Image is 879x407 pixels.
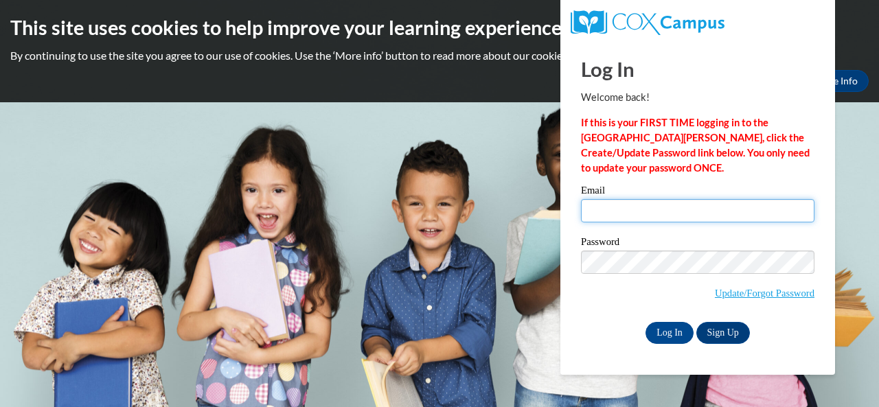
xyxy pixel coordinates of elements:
input: Log In [646,322,694,344]
p: By continuing to use the site you agree to our use of cookies. Use the ‘More info’ button to read... [10,48,869,63]
h1: Log In [581,55,814,83]
a: Update/Forgot Password [715,288,814,299]
h2: This site uses cookies to help improve your learning experience. [10,14,869,41]
a: More Info [804,70,869,92]
label: Password [581,237,814,251]
label: Email [581,185,814,199]
p: Welcome back! [581,90,814,105]
a: Sign Up [696,322,750,344]
img: COX Campus [571,10,724,35]
strong: If this is your FIRST TIME logging in to the [GEOGRAPHIC_DATA][PERSON_NAME], click the Create/Upd... [581,117,810,174]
